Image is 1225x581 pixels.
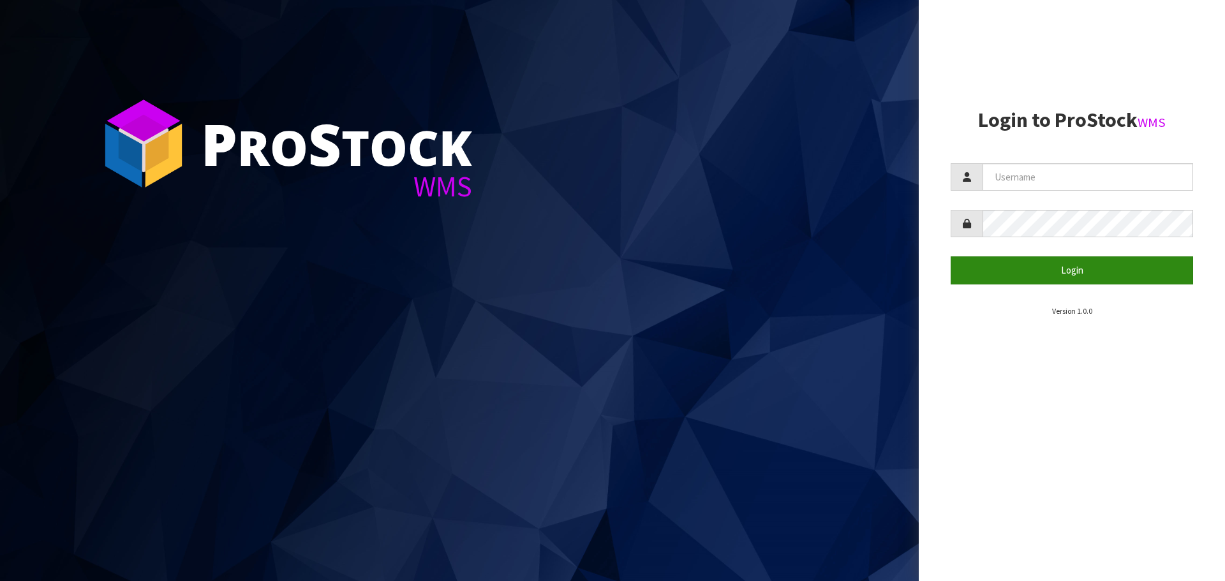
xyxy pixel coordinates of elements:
[201,172,472,201] div: WMS
[201,115,472,172] div: ro tock
[951,109,1193,131] h2: Login to ProStock
[96,96,191,191] img: ProStock Cube
[308,105,341,182] span: S
[951,256,1193,284] button: Login
[983,163,1193,191] input: Username
[1138,114,1166,131] small: WMS
[1052,306,1092,316] small: Version 1.0.0
[201,105,237,182] span: P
